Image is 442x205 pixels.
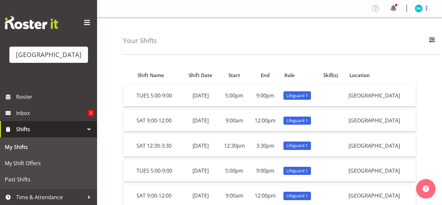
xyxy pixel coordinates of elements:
h4: Your Shifts [123,37,157,44]
td: 9:00pm [250,85,281,107]
td: TUES 5:00-9:00 [134,160,182,182]
span: Shift Name [138,72,164,79]
span: My Shifts [5,142,92,152]
span: End [261,72,270,79]
span: My Shift Offers [5,158,92,168]
td: [GEOGRAPHIC_DATA] [346,85,416,107]
span: Lifeguard 1 [286,168,308,174]
td: 3:30pm [250,135,281,156]
img: Rosterit website logo [5,16,58,29]
span: Roster [16,92,94,102]
span: Past Shifts [5,175,92,184]
td: 9:00pm [250,160,281,182]
td: [DATE] [182,85,219,107]
span: Start [228,72,240,79]
td: 12:30pm [219,135,250,156]
span: 3 [88,110,94,116]
a: My Shifts [2,139,95,155]
span: Role [284,72,295,79]
td: 5:00pm [219,85,250,107]
td: [DATE] [182,160,219,182]
td: [GEOGRAPHIC_DATA] [346,110,416,131]
span: Lifeguard 1 [286,142,308,149]
button: Filter Employees [425,34,439,48]
span: Location [349,72,370,79]
span: Lifeguard 1 [286,93,308,99]
td: [GEOGRAPHIC_DATA] [346,160,416,182]
span: Lifeguard 1 [286,193,308,199]
td: [GEOGRAPHIC_DATA] [346,135,416,156]
span: Shift Date [189,72,212,79]
td: 9:00am [219,110,250,131]
td: SAT 9:00-12:00 [134,110,182,131]
td: [DATE] [182,135,219,156]
span: Skill(s) [323,72,338,79]
td: [DATE] [182,110,219,131]
span: Time & Attendance [16,192,84,202]
div: [GEOGRAPHIC_DATA] [16,50,82,60]
img: help-xxl-2.png [423,186,429,192]
a: Past Shifts [2,171,95,188]
span: Inbox [16,108,88,118]
td: 12:00pm [250,110,281,131]
td: TUES 5:00-9:00 [134,85,182,107]
img: sarah-hartstonge11362.jpg [415,5,423,12]
td: 5:00pm [219,160,250,182]
td: SAT 12:30-3:30 [134,135,182,156]
a: My Shift Offers [2,155,95,171]
span: Lifeguard 1 [286,118,308,124]
span: Shifts [16,124,84,134]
